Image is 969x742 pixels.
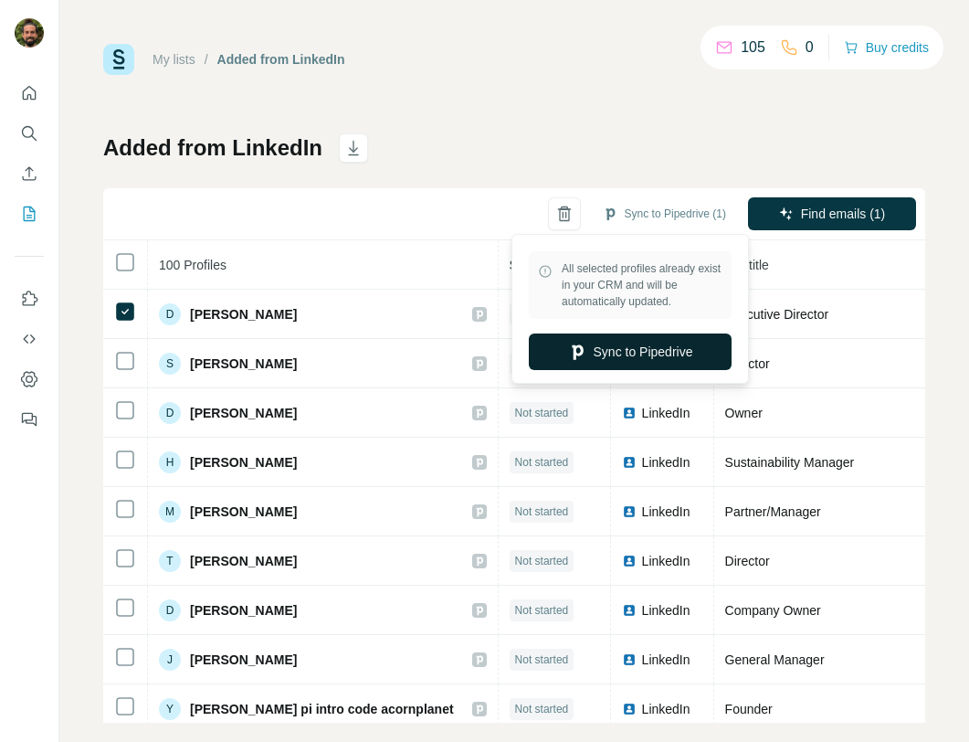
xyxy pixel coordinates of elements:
[642,503,690,521] span: LinkedIn
[515,602,569,619] span: Not started
[515,553,569,569] span: Not started
[190,453,297,472] span: [PERSON_NAME]
[725,307,829,322] span: Executive Director
[725,455,855,470] span: Sustainability Manager
[217,50,345,69] div: Added from LinkedIn
[622,554,637,568] img: LinkedIn logo
[103,44,134,75] img: Surfe Logo
[190,552,297,570] span: [PERSON_NAME]
[15,77,44,110] button: Quick start
[15,363,44,396] button: Dashboard
[622,702,637,716] img: LinkedIn logo
[529,334,732,370] button: Sync to Pipedrive
[190,404,297,422] span: [PERSON_NAME]
[801,205,886,223] span: Find emails (1)
[725,406,763,420] span: Owner
[515,652,569,668] span: Not started
[622,603,637,618] img: LinkedIn logo
[642,453,690,472] span: LinkedIn
[190,355,297,373] span: [PERSON_NAME]
[642,601,690,620] span: LinkedIn
[159,303,181,325] div: D
[515,701,569,717] span: Not started
[190,305,297,323] span: [PERSON_NAME]
[510,258,546,272] span: Status
[622,652,637,667] img: LinkedIn logo
[159,550,181,572] div: T
[725,702,773,716] span: Founder
[159,649,181,671] div: J
[15,282,44,315] button: Use Surfe on LinkedIn
[103,133,322,163] h1: Added from LinkedIn
[622,504,637,519] img: LinkedIn logo
[159,258,226,272] span: 100 Profiles
[15,323,44,355] button: Use Surfe API
[15,197,44,230] button: My lists
[190,503,297,521] span: [PERSON_NAME]
[159,353,181,375] div: S
[590,200,739,228] button: Sync to Pipedrive (1)
[15,403,44,436] button: Feedback
[725,554,770,568] span: Director
[153,52,195,67] a: My lists
[725,258,769,272] span: Job title
[515,405,569,421] span: Not started
[806,37,814,58] p: 0
[642,651,690,669] span: LinkedIn
[642,404,690,422] span: LinkedIn
[205,50,208,69] li: /
[159,451,181,473] div: H
[190,651,297,669] span: [PERSON_NAME]
[725,652,825,667] span: General Manager
[642,552,690,570] span: LinkedIn
[725,603,821,618] span: Company Owner
[159,402,181,424] div: D
[622,406,637,420] img: LinkedIn logo
[515,454,569,471] span: Not started
[844,35,929,60] button: Buy credits
[515,503,569,520] span: Not started
[725,356,770,371] span: Director
[190,601,297,620] span: [PERSON_NAME]
[159,698,181,720] div: Y
[748,197,916,230] button: Find emails (1)
[562,260,722,310] span: All selected profiles already exist in your CRM and will be automatically updated.
[15,18,44,48] img: Avatar
[159,599,181,621] div: D
[159,501,181,523] div: M
[15,117,44,150] button: Search
[15,157,44,190] button: Enrich CSV
[190,700,454,718] span: [PERSON_NAME] pi intro code acornplanet
[741,37,765,58] p: 105
[622,455,637,470] img: LinkedIn logo
[725,504,821,519] span: Partner/Manager
[642,700,690,718] span: LinkedIn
